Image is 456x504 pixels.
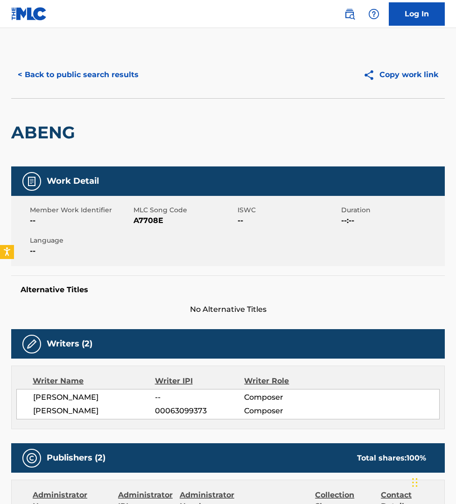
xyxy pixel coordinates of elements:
span: -- [238,215,339,226]
div: Writer Name [33,375,155,387]
span: ISWC [238,205,339,215]
span: -- [30,245,131,257]
div: Total shares: [357,453,426,464]
span: Duration [341,205,442,215]
div: Writer IPI [155,375,245,387]
h5: Alternative Titles [21,285,435,295]
span: Composer [244,405,325,417]
span: A7708E [133,215,235,226]
img: help [368,8,379,20]
img: Work Detail [26,176,37,187]
img: MLC Logo [11,7,47,21]
h5: Publishers (2) [47,453,105,463]
span: 00063099373 [155,405,244,417]
img: Copy work link [363,69,379,81]
span: No Alternative Titles [11,304,445,315]
div: Help [365,5,383,23]
h2: ABENG [11,122,80,143]
span: --:-- [341,215,442,226]
span: Language [30,236,131,245]
div: Writer Role [244,375,325,387]
iframe: Chat Widget [409,459,456,504]
div: Drag [412,468,418,497]
span: [PERSON_NAME] [33,392,155,403]
img: Writers [26,338,37,350]
h5: Writers (2) [47,338,92,349]
a: Log In [389,2,445,26]
a: Public Search [340,5,359,23]
span: -- [30,215,131,226]
img: Publishers [26,453,37,464]
span: 100 % [407,454,426,462]
button: Copy work link [357,63,445,86]
h5: Work Detail [47,176,99,187]
span: [PERSON_NAME] [33,405,155,417]
span: -- [155,392,244,403]
button: < Back to public search results [11,63,145,86]
span: MLC Song Code [133,205,235,215]
span: Composer [244,392,325,403]
img: search [344,8,355,20]
span: Member Work Identifier [30,205,131,215]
